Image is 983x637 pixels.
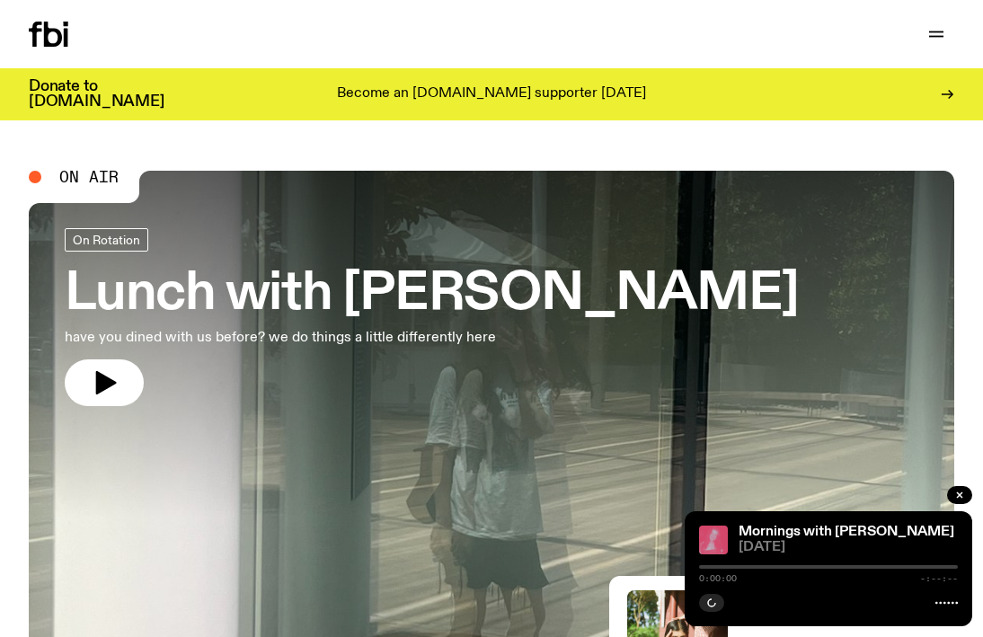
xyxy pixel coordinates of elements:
[65,228,799,406] a: Lunch with [PERSON_NAME]have you dined with us before? we do things a little differently here
[337,86,646,102] p: Become an [DOMAIN_NAME] supporter [DATE]
[73,233,140,246] span: On Rotation
[65,270,799,320] h3: Lunch with [PERSON_NAME]
[65,327,525,349] p: have you dined with us before? we do things a little differently here
[699,574,737,583] span: 0:00:00
[920,574,958,583] span: -:--:--
[739,525,954,539] a: Mornings with [PERSON_NAME]
[65,228,148,252] a: On Rotation
[739,541,958,554] span: [DATE]
[59,169,119,185] span: On Air
[29,79,164,110] h3: Donate to [DOMAIN_NAME]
